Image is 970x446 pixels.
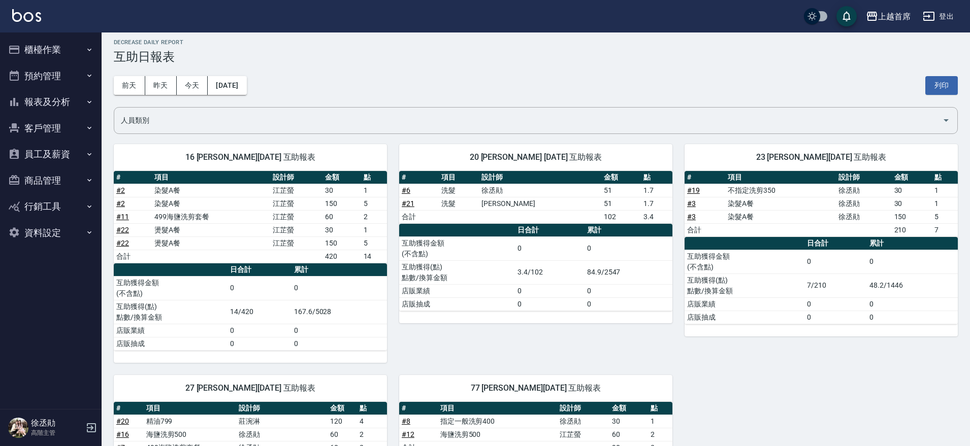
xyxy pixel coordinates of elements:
[557,402,610,415] th: 設計師
[357,402,387,415] th: 點
[399,284,515,297] td: 店販業績
[438,402,557,415] th: 項目
[725,210,836,223] td: 染髮A餐
[152,197,270,210] td: 染髮A餐
[867,273,958,297] td: 48.2/1446
[938,112,954,128] button: Open
[292,300,387,324] td: 167.6/5028
[228,324,291,337] td: 0
[4,193,98,220] button: 行銷工具
[892,210,932,223] td: 150
[402,430,414,438] a: #12
[402,417,410,425] a: #8
[361,184,387,197] td: 1
[357,415,387,428] td: 4
[328,415,358,428] td: 120
[322,184,361,197] td: 30
[399,224,672,311] table: a dense table
[402,199,414,208] a: #21
[114,171,387,263] table: a dense table
[399,297,515,311] td: 店販抽成
[932,210,958,223] td: 5
[228,337,291,350] td: 0
[515,297,585,311] td: 0
[152,210,270,223] td: 499海鹽洗剪套餐
[687,213,696,221] a: #3
[438,428,557,441] td: 海鹽洗剪500
[601,184,641,197] td: 51
[228,276,291,300] td: 0
[322,236,361,250] td: 150
[116,199,125,208] a: #2
[479,197,601,210] td: [PERSON_NAME]
[609,415,648,428] td: 30
[4,141,98,167] button: 員工及薪資
[144,428,236,441] td: 海鹽洗剪500
[609,402,648,415] th: 金額
[31,418,83,428] h5: 徐丞勛
[116,417,129,425] a: #20
[399,236,515,260] td: 互助獲得金額 (不含點)
[236,402,328,415] th: 設計師
[322,210,361,223] td: 60
[399,402,438,415] th: #
[8,418,28,438] img: Person
[601,171,641,184] th: 金額
[648,415,672,428] td: 1
[515,236,585,260] td: 0
[4,37,98,63] button: 櫃檯作業
[515,284,585,297] td: 0
[126,383,375,393] span: 27 [PERSON_NAME][DATE] 互助報表
[12,9,41,22] img: Logo
[270,210,322,223] td: 江芷螢
[892,184,932,197] td: 30
[836,197,891,210] td: 徐丞勛
[236,428,328,441] td: 徐丞勛
[114,39,958,46] h2: Decrease Daily Report
[152,184,270,197] td: 染髮A餐
[152,223,270,236] td: 燙髮A餐
[4,220,98,246] button: 資料設定
[31,428,83,437] p: 高階主管
[932,197,958,210] td: 1
[116,226,129,234] a: #22
[114,263,387,351] table: a dense table
[641,210,672,223] td: 3.4
[585,224,672,237] th: 累計
[804,297,867,311] td: 0
[585,236,672,260] td: 0
[609,428,648,441] td: 60
[399,171,439,184] th: #
[114,402,144,415] th: #
[687,199,696,208] a: #3
[270,197,322,210] td: 江芷螢
[116,430,129,438] a: #16
[867,237,958,250] th: 累計
[515,260,585,284] td: 3.4/102
[725,184,836,197] td: 不指定洗剪350
[892,223,932,236] td: 210
[479,184,601,197] td: 徐丞勛
[804,250,867,273] td: 0
[4,89,98,115] button: 報表及分析
[585,260,672,284] td: 84.9/2547
[399,171,672,224] table: a dense table
[641,197,672,210] td: 1.7
[228,300,291,324] td: 14/420
[361,210,387,223] td: 2
[361,236,387,250] td: 5
[862,6,915,27] button: 上越首席
[411,383,660,393] span: 77 [PERSON_NAME][DATE] 互助報表
[116,239,129,247] a: #22
[867,311,958,324] td: 0
[804,311,867,324] td: 0
[685,171,725,184] th: #
[270,236,322,250] td: 江芷螢
[867,250,958,273] td: 0
[804,273,867,297] td: 7/210
[4,167,98,194] button: 商品管理
[585,284,672,297] td: 0
[402,186,410,194] a: #6
[292,324,387,337] td: 0
[328,402,358,415] th: 金額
